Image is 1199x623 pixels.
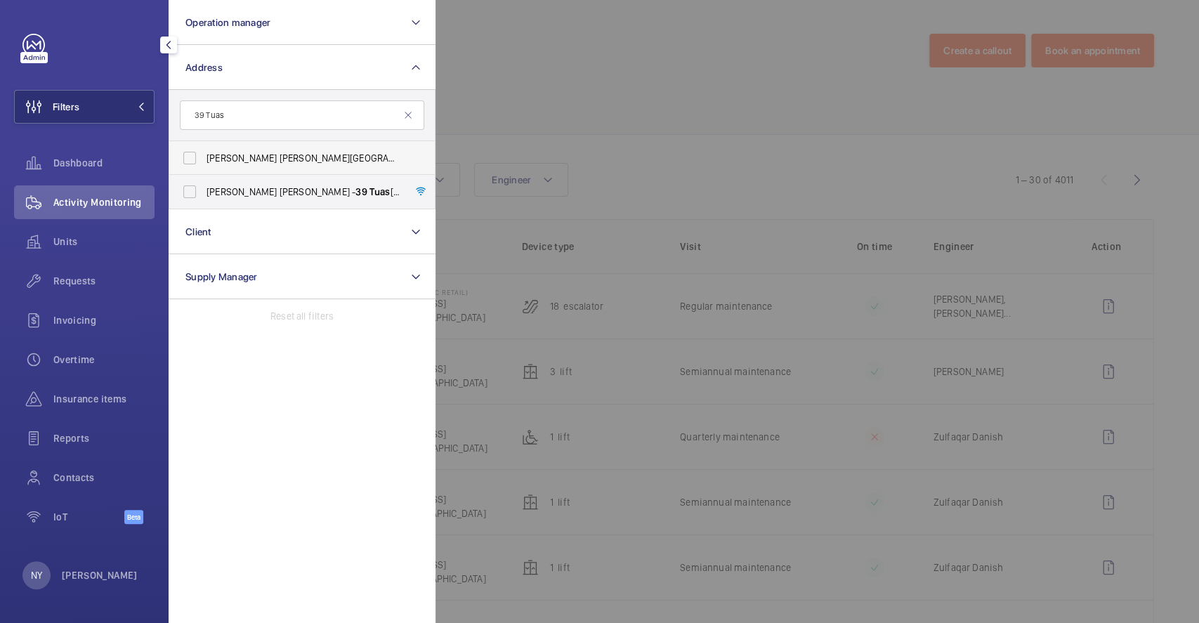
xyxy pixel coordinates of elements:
span: Reports [53,431,155,445]
span: IoT [53,510,124,524]
span: Overtime [53,353,155,367]
span: Dashboard [53,156,155,170]
span: Insurance items [53,392,155,406]
p: NY [31,568,42,582]
span: Beta [124,510,143,524]
span: Requests [53,274,155,288]
span: Activity Monitoring [53,195,155,209]
span: Contacts [53,471,155,485]
span: Filters [53,100,79,114]
span: Invoicing [53,313,155,327]
button: Filters [14,90,155,124]
span: Units [53,235,155,249]
p: [PERSON_NAME] [62,568,138,582]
